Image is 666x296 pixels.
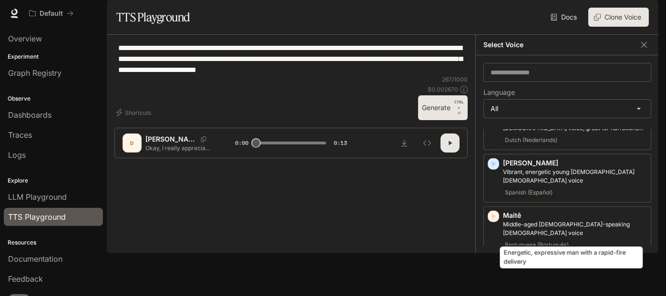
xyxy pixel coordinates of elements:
h1: TTS Playground [116,8,190,27]
div: All [484,100,651,118]
p: ⏎ [454,99,464,116]
button: Download audio [395,133,414,153]
p: [PERSON_NAME] [503,158,647,168]
button: Shortcuts [114,105,155,120]
span: 0:00 [235,138,248,148]
p: Vibrant, energetic young Spanish-speaking female voice [503,168,647,185]
button: All workspaces [25,4,78,23]
p: [PERSON_NAME] [145,134,197,144]
p: 267 / 1000 [442,75,468,83]
button: GenerateCTRL +⏎ [418,95,468,120]
p: Maitê [503,211,647,220]
p: Default [40,10,63,18]
div: D [124,135,140,151]
span: 0:13 [334,138,347,148]
p: Okay, I really appreciate you reaching out, you know, it makes things a lot easier when we talk i... [145,144,212,152]
p: CTRL + [454,99,464,111]
a: Docs [549,8,581,27]
p: Language [483,89,515,96]
button: Copy Voice ID [197,136,210,142]
div: Energetic, expressive man with a rapid-fire delivery [500,246,643,268]
button: Inspect [418,133,437,153]
span: Spanish (Español) [503,187,554,198]
span: Dutch (Nederlands) [503,134,559,146]
p: Middle-aged Portuguese-speaking female voice [503,220,647,237]
span: Portuguese (Português) [503,239,571,251]
p: $ 0.002670 [428,85,458,93]
button: Clone Voice [588,8,649,27]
